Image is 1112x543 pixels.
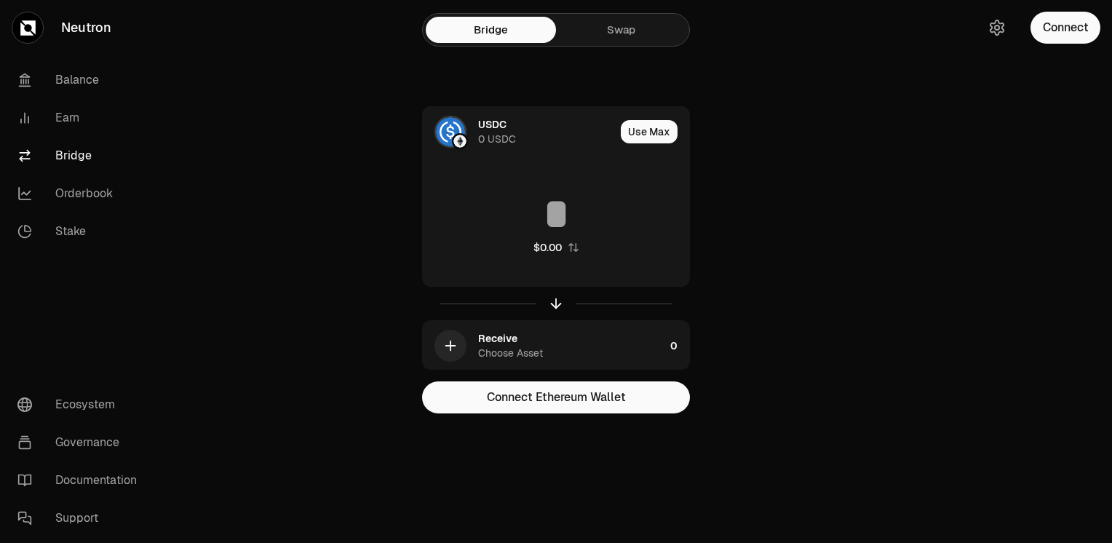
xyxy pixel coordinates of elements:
[478,331,517,346] div: Receive
[422,381,690,413] button: Connect Ethereum Wallet
[6,213,157,250] a: Stake
[533,240,579,255] button: $0.00
[670,321,689,370] div: 0
[6,61,157,99] a: Balance
[533,240,562,255] div: $0.00
[1030,12,1100,44] button: Connect
[478,117,507,132] div: USDC
[423,321,689,370] button: ReceiveChoose Asset0
[6,137,157,175] a: Bridge
[423,321,664,370] div: ReceiveChoose Asset
[6,499,157,537] a: Support
[453,135,466,148] img: Ethereum Logo
[556,17,686,43] a: Swap
[6,175,157,213] a: Orderbook
[478,132,516,146] div: 0 USDC
[6,424,157,461] a: Governance
[426,17,556,43] a: Bridge
[478,346,543,360] div: Choose Asset
[436,117,465,146] img: USDC Logo
[423,107,615,156] div: USDC LogoEthereum LogoUSDC0 USDC
[6,386,157,424] a: Ecosystem
[6,461,157,499] a: Documentation
[6,99,157,137] a: Earn
[621,120,678,143] button: Use Max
